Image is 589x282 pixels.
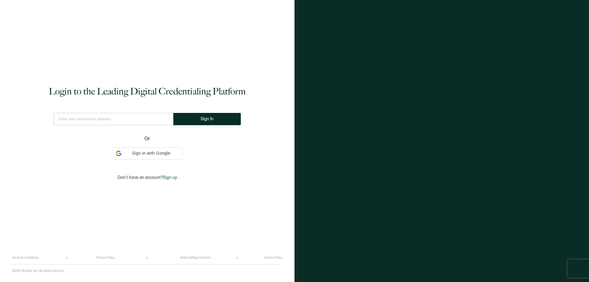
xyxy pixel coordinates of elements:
a: Cookie Policy [264,256,282,260]
button: Sign In [173,113,241,125]
a: Terms & Conditions [12,256,38,260]
input: Enter your work email address [54,113,173,125]
p: Don't have an account? [117,175,177,180]
h1: Login to the Leading Digital Credentialing Platform [49,85,246,98]
span: Sign up [163,175,177,180]
p: ©2025 Sertifier Inc.. All rights reserved. [12,269,64,273]
a: Online Selling Contract [180,256,210,260]
span: Sign In [201,117,214,121]
span: Or [144,135,150,143]
a: Privacy Policy [96,256,115,260]
span: Sign in with Google [124,150,179,156]
div: Sign in with Google [112,147,183,160]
